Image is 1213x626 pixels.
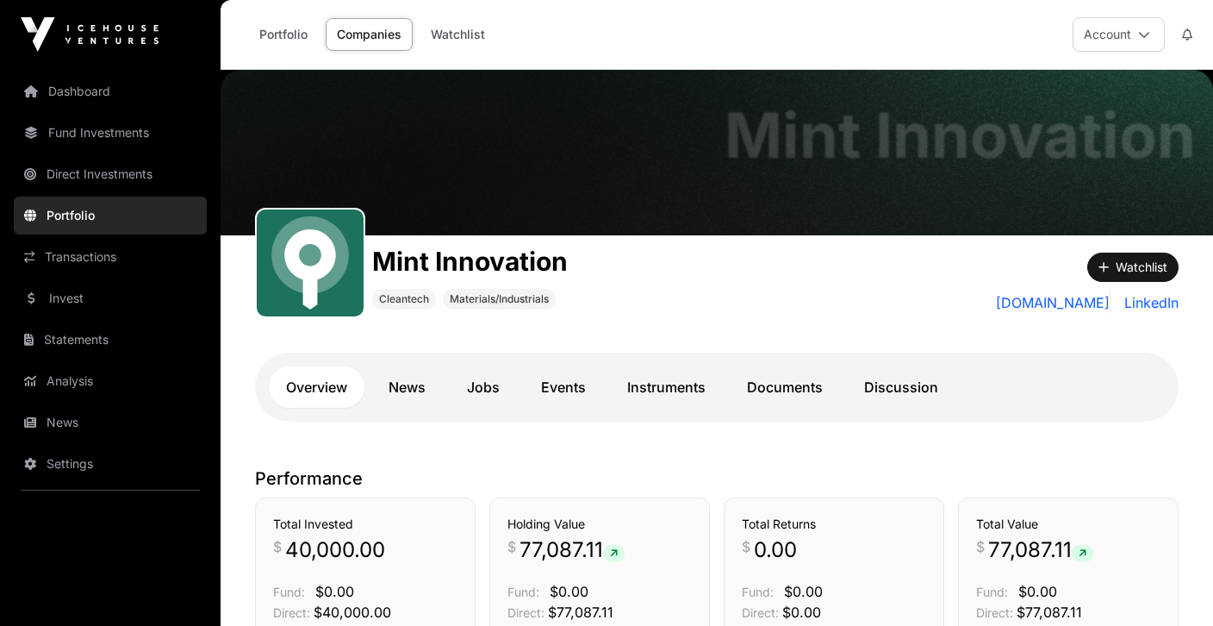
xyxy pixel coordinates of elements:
h1: Mint Innovation [372,246,568,277]
a: Jobs [450,366,517,408]
span: Materials/Industrials [450,292,549,306]
span: $0.00 [315,583,354,600]
a: LinkedIn [1117,292,1179,313]
span: Cleantech [379,292,429,306]
span: Fund: [273,585,305,599]
span: $40,000.00 [314,604,391,621]
span: 77,087.11 [988,536,1093,564]
span: $0.00 [782,604,821,621]
button: Watchlist [1087,253,1179,282]
span: $77,087.11 [548,604,613,621]
span: Direct: [507,605,544,620]
h3: Total Returns [742,516,926,533]
span: 0.00 [754,536,797,564]
a: Invest [14,279,207,317]
a: Dashboard [14,72,207,110]
span: Fund: [976,585,1008,599]
p: Performance [255,466,1179,491]
span: Direct: [273,605,310,620]
span: $0.00 [784,583,823,600]
span: 40,000.00 [285,536,385,564]
a: News [371,366,443,408]
h3: Total Value [976,516,1160,533]
span: Direct: [976,605,1013,620]
a: Settings [14,445,207,483]
span: Fund: [742,585,774,599]
a: Discussion [847,366,955,408]
img: Mint Innovation [221,70,1213,235]
h3: Total Invested [273,516,457,533]
span: $ [273,536,282,557]
img: Mint.svg [264,216,357,310]
a: News [14,404,207,441]
nav: Tabs [269,366,1165,408]
h1: Mint Innovation [725,104,1196,166]
a: Statements [14,321,207,359]
span: $ [976,536,985,557]
span: $ [507,536,516,557]
a: Portfolio [14,197,207,235]
span: Fund: [507,585,539,599]
iframe: Chat Widget [1127,543,1213,626]
span: $0.00 [550,583,588,600]
span: $ [742,536,750,557]
a: Documents [730,366,840,408]
span: 77,087.11 [519,536,625,564]
span: $77,087.11 [1017,604,1082,621]
a: Direct Investments [14,155,207,193]
a: Events [524,366,603,408]
a: Overview [269,366,364,408]
a: Portfolio [248,18,319,51]
a: Companies [326,18,413,51]
span: Direct: [742,605,779,620]
a: Fund Investments [14,114,207,152]
a: Transactions [14,238,207,276]
a: [DOMAIN_NAME] [996,292,1110,313]
img: Icehouse Ventures Logo [21,17,159,52]
h3: Holding Value [507,516,692,533]
button: Account [1073,17,1165,52]
span: $0.00 [1018,583,1057,600]
a: Instruments [610,366,723,408]
a: Watchlist [420,18,496,51]
a: Analysis [14,362,207,400]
